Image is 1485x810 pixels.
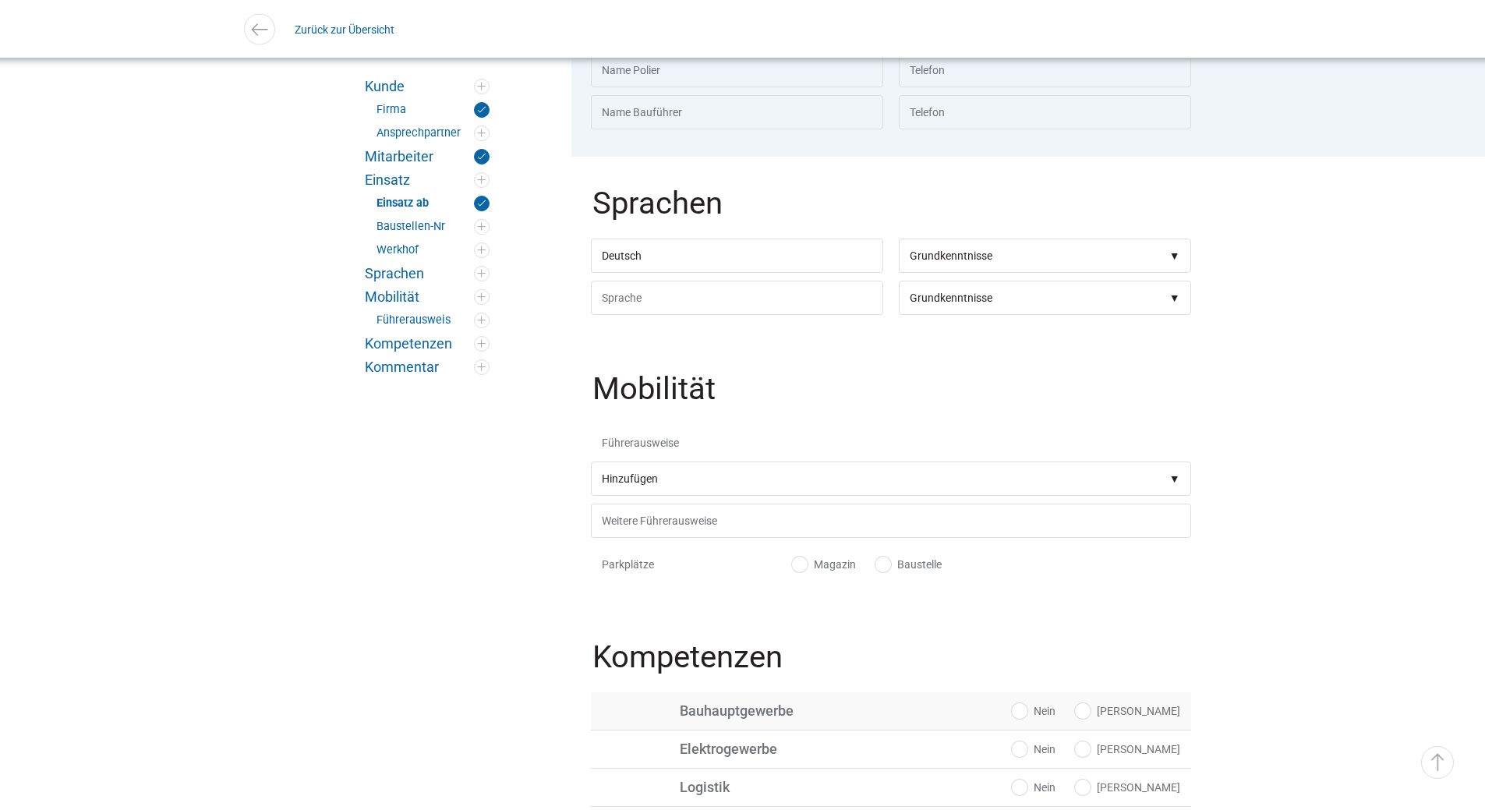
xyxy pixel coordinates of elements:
input: Sprache [591,239,883,273]
span: Führerausweise [602,435,793,451]
input: Weitere Führerausweise [591,504,1191,538]
label: [PERSON_NAME] [1075,741,1180,757]
img: icon-arrow-left.svg [248,18,270,41]
legend: Mobilität [591,373,1194,424]
a: Führerausweis [377,313,490,328]
a: Werkhof [377,242,490,258]
label: Nein [1012,703,1055,719]
a: ▵ Nach oben [1421,746,1454,779]
label: [PERSON_NAME] [1075,703,1180,719]
label: Nein [1012,780,1055,795]
span: Parkplätze [602,557,793,572]
a: Einsatz [365,172,490,188]
a: Firma [377,102,490,118]
input: Sprache [591,281,883,315]
a: Baustellen-Nr [377,219,490,235]
label: Baustelle [875,557,942,572]
a: Kommentar [365,359,490,375]
input: Telefon [899,53,1191,87]
a: Ansprechpartner [377,126,490,141]
a: Mobilität [365,289,490,305]
input: Name Bauführer [591,95,883,129]
a: Kompetenzen [365,336,490,352]
span: Bauhauptgewerbe [680,703,871,718]
legend: Kompetenzen [591,642,1194,692]
a: Kunde [365,79,490,94]
a: Einsatz ab [377,196,490,211]
span: Elektrogewerbe [680,741,871,756]
label: Nein [1012,741,1055,757]
input: Name Polier [591,53,883,87]
a: Zurück zur Übersicht [295,12,394,47]
a: Sprachen [365,266,490,281]
span: Logistik [680,780,871,794]
input: Telefon [899,95,1191,129]
legend: Sprachen [591,188,1194,239]
label: Magazin [792,557,856,572]
a: Mitarbeiter [365,149,490,164]
label: [PERSON_NAME] [1075,780,1180,795]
